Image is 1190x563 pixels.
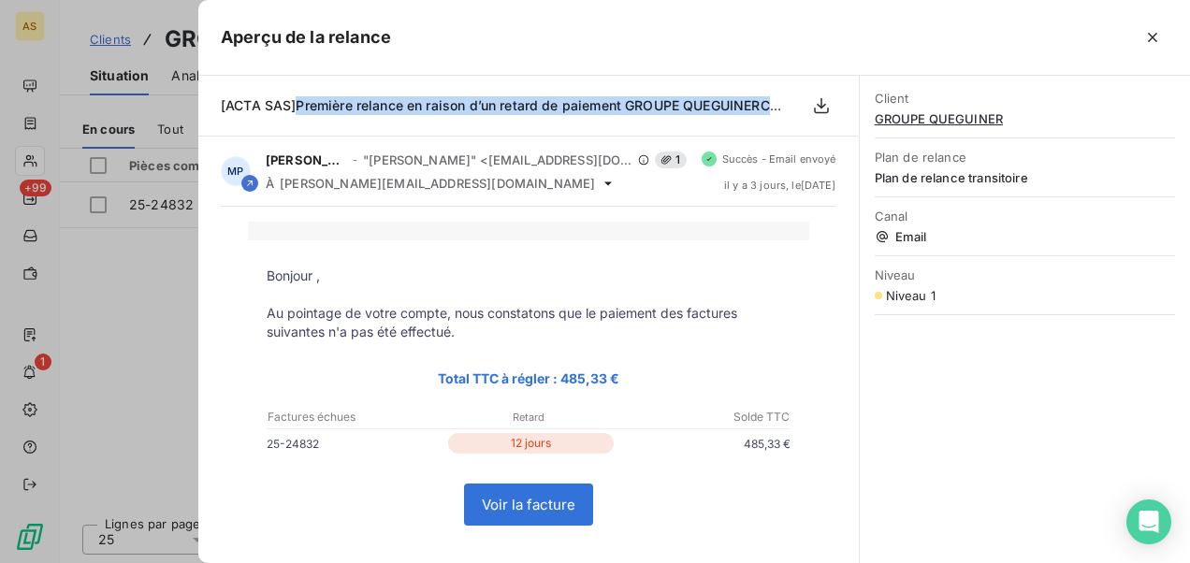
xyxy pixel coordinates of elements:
span: Succès - Email envoyé [722,153,836,165]
p: Au pointage de votre compte, nous constatons que le paiement des factures suivantes n'a pas été e... [267,304,791,341]
span: Canal [875,209,1175,224]
span: Email [875,229,1175,244]
span: Client [875,91,1175,106]
p: Solde TTC [617,409,790,426]
h5: Aperçu de la relance [221,24,391,51]
span: Plan de relance [875,150,1175,165]
p: 25-24832 [267,434,444,454]
span: [ACTA SAS]Première relance en raison d’un retard de paiement GROUPE QUEGUINERCQUEGUIN [221,97,831,113]
a: Voir la facture [465,484,592,525]
span: [PERSON_NAME] [266,152,347,167]
span: Niveau [875,267,1175,282]
span: À [266,176,274,191]
span: il y a 3 jours , le [DATE] [724,180,836,191]
p: Factures échues [268,409,441,426]
p: Retard [442,409,615,426]
span: GROUPE QUEGUINER [875,111,1175,126]
span: 1 [655,152,686,168]
span: Plan de relance transitoire [875,170,1175,185]
p: 485,33 € [617,434,791,454]
div: Open Intercom Messenger [1126,499,1171,544]
span: - [353,154,357,166]
p: Total TTC à régler : 485,33 € [267,368,791,389]
p: Bonjour , [267,267,791,285]
span: [PERSON_NAME][EMAIL_ADDRESS][DOMAIN_NAME] [280,176,595,191]
div: MP [221,156,251,186]
span: "[PERSON_NAME]" <[EMAIL_ADDRESS][DOMAIN_NAME]> [363,152,632,167]
p: 12 jours [448,433,614,454]
span: Niveau 1 [886,288,936,303]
